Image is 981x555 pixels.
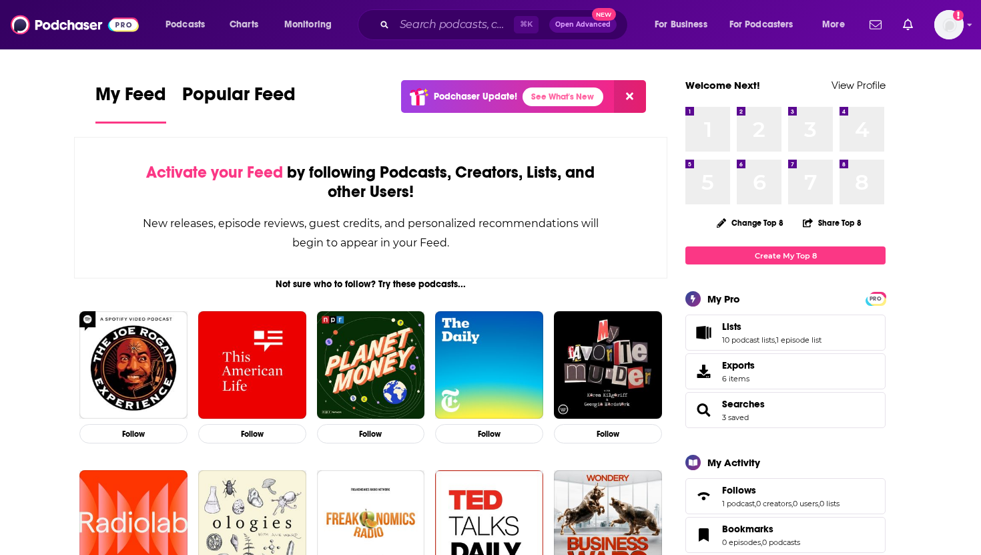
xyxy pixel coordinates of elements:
[755,499,756,508] span: ,
[690,323,717,342] a: Lists
[934,10,964,39] span: Logged in as systemsteam
[707,456,760,469] div: My Activity
[868,293,884,303] a: PRO
[514,16,539,33] span: ⌘ K
[722,374,755,383] span: 6 items
[722,335,775,345] a: 10 podcast lists
[685,246,886,264] a: Create My Top 8
[722,499,755,508] a: 1 podcast
[762,538,800,547] a: 0 podcasts
[775,335,776,345] span: ,
[868,294,884,304] span: PRO
[655,15,707,34] span: For Business
[690,487,717,506] a: Follows
[685,392,886,428] span: Searches
[709,214,791,231] button: Change Top 8
[707,293,740,305] div: My Pro
[95,83,166,124] a: My Feed
[11,12,139,37] img: Podchaser - Follow, Share and Rate Podcasts
[166,15,205,34] span: Podcasts
[554,311,662,419] img: My Favorite Murder with Karen Kilgariff and Georgia Hardstark
[690,401,717,419] a: Searches
[317,424,425,443] button: Follow
[645,14,724,35] button: open menu
[685,79,760,91] a: Welcome Next!
[722,523,800,535] a: Bookmarks
[230,15,258,34] span: Charts
[721,14,813,35] button: open menu
[813,14,862,35] button: open menu
[776,335,822,345] a: 1 episode list
[685,517,886,553] span: Bookmarks
[791,499,793,508] span: ,
[722,321,822,333] a: Lists
[198,424,306,443] button: Follow
[722,484,756,496] span: Follows
[554,424,662,443] button: Follow
[434,91,517,102] p: Podchaser Update!
[141,163,600,202] div: by following Podcasts, Creators, Lists, and other Users!
[95,83,166,114] span: My Feed
[284,15,332,34] span: Monitoring
[182,83,296,114] span: Popular Feed
[756,499,791,508] a: 0 creators
[722,359,755,371] span: Exports
[275,14,349,35] button: open menu
[394,14,514,35] input: Search podcasts, credits, & more...
[74,279,667,290] div: Not sure who to follow? Try these podcasts...
[793,499,818,508] a: 0 users
[685,353,886,389] a: Exports
[864,13,887,36] a: Show notifications dropdown
[221,14,266,35] a: Charts
[182,83,296,124] a: Popular Feed
[818,499,820,508] span: ,
[79,311,188,419] img: The Joe Rogan Experience
[685,315,886,351] span: Lists
[549,17,617,33] button: Open AdvancedNew
[722,523,773,535] span: Bookmarks
[156,14,222,35] button: open menu
[722,538,761,547] a: 0 episodes
[370,9,641,40] div: Search podcasts, credits, & more...
[934,10,964,39] button: Show profile menu
[555,21,611,28] span: Open Advanced
[435,424,543,443] button: Follow
[435,311,543,419] img: The Daily
[722,398,765,410] a: Searches
[141,214,600,252] div: New releases, episode reviews, guest credits, and personalized recommendations will begin to appe...
[198,311,306,419] img: This American Life
[722,321,741,333] span: Lists
[722,484,840,496] a: Follows
[832,79,886,91] a: View Profile
[761,538,762,547] span: ,
[592,8,616,21] span: New
[722,413,749,422] a: 3 saved
[934,10,964,39] img: User Profile
[822,15,845,34] span: More
[146,162,283,182] span: Activate your Feed
[685,478,886,514] span: Follows
[953,10,964,21] svg: Add a profile image
[317,311,425,419] img: Planet Money
[690,362,717,381] span: Exports
[820,499,840,508] a: 0 lists
[898,13,918,36] a: Show notifications dropdown
[802,210,862,236] button: Share Top 8
[690,526,717,544] a: Bookmarks
[523,87,603,106] a: See What's New
[729,15,793,34] span: For Podcasters
[79,424,188,443] button: Follow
